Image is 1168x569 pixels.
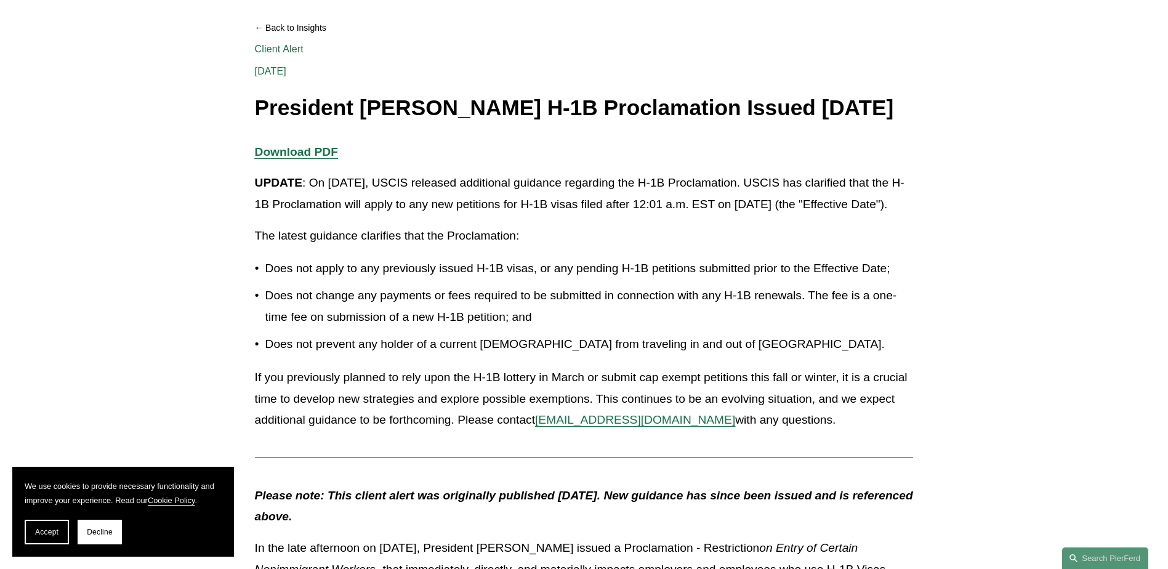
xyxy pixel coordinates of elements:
span: Decline [87,528,113,536]
strong: UPDATE [255,176,302,189]
a: Back to Insights [255,17,914,39]
p: Does not prevent any holder of a current [DEMOGRAPHIC_DATA] from traveling in and out of [GEOGRAP... [265,334,914,355]
button: Accept [25,520,69,544]
a: [EMAIL_ADDRESS][DOMAIN_NAME] [535,413,735,426]
p: We use cookies to provide necessary functionality and improve your experience. Read our . [25,479,222,507]
button: Decline [78,520,122,544]
a: Search this site [1062,547,1148,569]
p: The latest guidance clarifies that the Proclamation: [255,225,914,247]
section: Cookie banner [12,467,234,557]
a: Download PDF [255,145,338,158]
span: [DATE] [255,66,286,76]
a: Cookie Policy [148,496,195,505]
em: Please note: This client alert was originally published [DATE]. New guidance has since been issue... [255,489,916,523]
a: Client Alert [255,44,304,54]
p: Does not apply to any previously issued H-1B visas, or any pending H-1B petitions submitted prior... [265,258,914,280]
h1: President [PERSON_NAME] H-1B Proclamation Issued [DATE] [255,96,914,120]
p: If you previously planned to rely upon the H-1B lottery in March or submit cap exempt petitions t... [255,367,914,431]
span: Accept [35,528,58,536]
p: : On [DATE], USCIS released additional guidance regarding the H-1B Proclamation. USCIS has clarif... [255,172,914,215]
p: Does not change any payments or fees required to be submitted in connection with any H-1B renewal... [265,285,914,328]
